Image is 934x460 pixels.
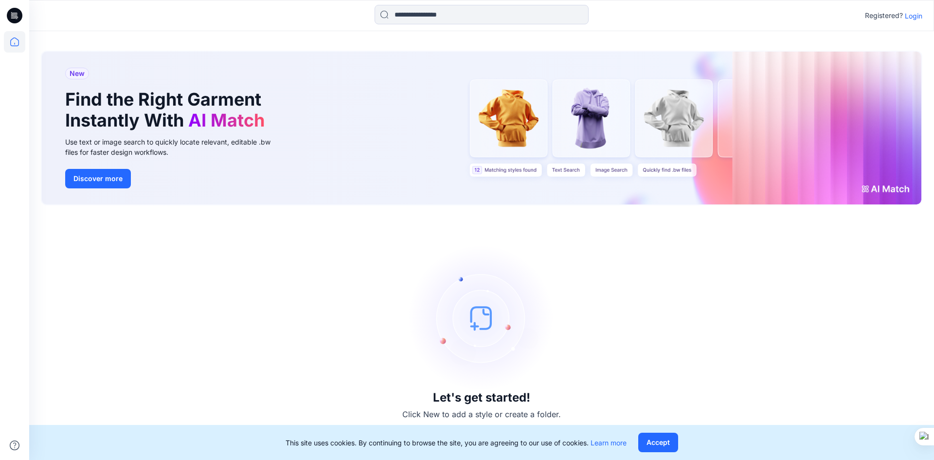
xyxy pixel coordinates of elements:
button: Discover more [65,169,131,188]
div: Use text or image search to quickly locate relevant, editable .bw files for faster design workflows. [65,137,284,157]
h1: Find the Right Garment Instantly With [65,89,269,131]
p: This site uses cookies. By continuing to browse the site, you are agreeing to our use of cookies. [286,438,627,448]
img: empty-state-image.svg [409,245,555,391]
p: Click New to add a style or create a folder. [402,408,561,420]
p: Registered? [865,10,903,21]
span: AI Match [188,110,265,131]
p: Login [905,11,922,21]
h3: Let's get started! [433,391,530,405]
span: New [70,68,85,79]
button: Accept [638,433,678,452]
a: Learn more [591,439,627,447]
